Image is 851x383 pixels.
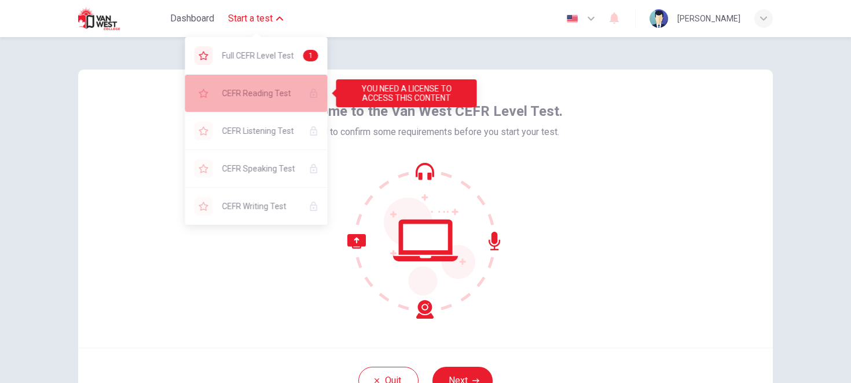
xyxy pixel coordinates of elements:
[185,150,328,187] div: YOU NEED A LICENSE TO ACCESS THIS CONTENT
[677,12,740,25] div: [PERSON_NAME]
[222,86,300,100] span: CEFR Reading Test
[222,199,300,213] span: CEFR Writing Test
[185,75,328,112] div: YOU NEED A LICENSE TO ACCESS THIS CONTENT
[223,8,288,29] button: Start a test
[185,112,328,149] div: YOU NEED A LICENSE TO ACCESS THIS CONTENT
[166,8,219,29] button: Dashboard
[185,37,328,74] div: Full CEFR Level Test1
[222,49,294,63] span: Full CEFR Level Test
[303,50,318,61] div: 1
[222,162,300,176] span: CEFR Speaking Test
[650,9,668,28] img: Profile picture
[336,79,477,107] div: YOU NEED A LICENSE TO ACCESS THIS CONTENT
[78,7,166,30] a: Van West logo
[185,188,328,225] div: YOU NEED A LICENSE TO ACCESS THIS CONTENT
[222,124,300,138] span: CEFR Listening Test
[78,7,139,30] img: Van West logo
[289,102,563,121] span: Welcome to the Van West CEFR Level Test.
[228,12,273,25] span: Start a test
[565,14,579,23] img: en
[170,12,214,25] span: Dashboard
[292,125,559,139] span: We need to confirm some requirements before you start your test.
